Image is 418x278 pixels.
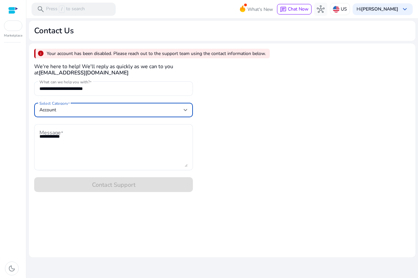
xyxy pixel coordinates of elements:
[39,101,68,106] mat-label: Select Category
[34,64,193,76] h4: We're here to help! We'll reply as quickly as we can to you at
[39,69,128,76] b: [EMAIL_ADDRESS][DOMAIN_NAME]
[280,6,287,13] span: chat
[8,264,16,272] span: dark_mode
[401,5,409,13] span: keyboard_arrow_down
[317,5,325,13] span: hub
[357,7,398,12] p: Hi
[361,6,398,12] b: [PERSON_NAME]
[46,6,85,13] p: Press to search
[341,3,347,15] p: US
[39,107,56,113] span: Account
[37,50,44,57] span: info
[39,79,90,85] mat-label: What can we help you with?
[59,6,65,13] span: /
[314,3,327,16] button: hub
[333,6,339,13] img: us.svg
[277,4,312,14] button: chatChat Now
[37,5,45,13] span: search
[288,6,309,12] span: Chat Now
[247,4,273,15] span: What's New
[4,33,22,38] p: Marketplace
[47,50,266,57] p: Your account has been disabled. Please reach out to the support team using the contact informatio...
[34,26,74,36] h2: Contact Us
